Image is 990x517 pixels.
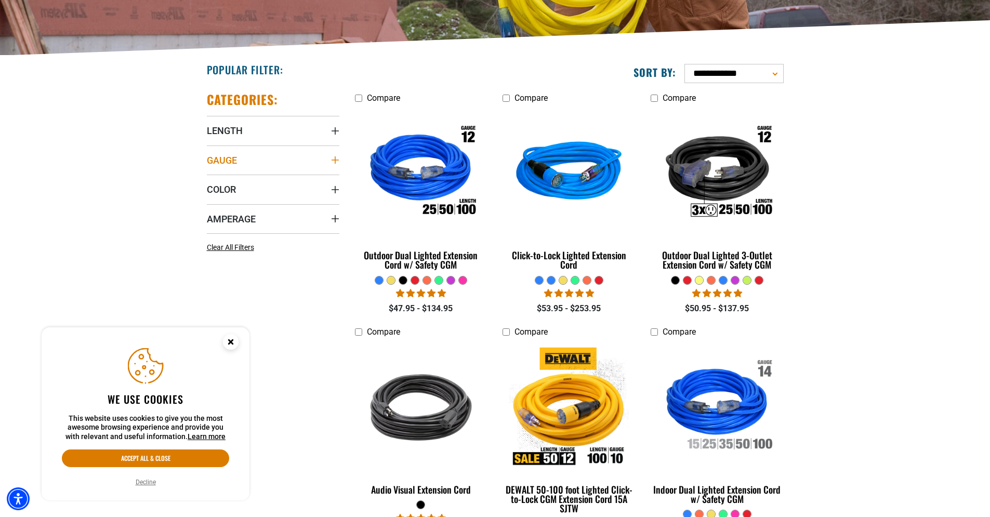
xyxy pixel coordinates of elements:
[212,327,249,360] button: Close this option
[355,342,487,500] a: black Audio Visual Extension Cord
[62,449,229,467] button: Accept all & close
[207,183,236,195] span: Color
[207,154,237,166] span: Gauge
[544,288,594,298] span: 4.87 stars
[503,250,635,269] div: Click-to-Lock Lighted Extension Cord
[651,342,783,510] a: Indoor Dual Lighted Extension Cord w/ Safety CGM Indoor Dual Lighted Extension Cord w/ Safety CGM
[355,250,487,269] div: Outdoor Dual Lighted Extension Cord w/ Safety CGM
[514,93,548,103] span: Compare
[663,93,696,103] span: Compare
[62,392,229,406] h2: We use cookies
[355,113,486,233] img: Outdoor Dual Lighted Extension Cord w/ Safety CGM
[503,302,635,315] div: $53.95 - $253.95
[652,113,783,233] img: Outdoor Dual Lighted 3-Outlet Extension Cord w/ Safety CGM
[42,327,249,501] aside: Cookie Consent
[652,347,783,467] img: Indoor Dual Lighted Extension Cord w/ Safety CGM
[207,145,339,175] summary: Gauge
[355,108,487,275] a: Outdoor Dual Lighted Extension Cord w/ Safety CGM Outdoor Dual Lighted Extension Cord w/ Safety CGM
[396,288,446,298] span: 4.81 stars
[514,327,548,337] span: Compare
[367,93,400,103] span: Compare
[503,108,635,275] a: blue Click-to-Lock Lighted Extension Cord
[207,175,339,204] summary: Color
[207,91,279,108] h2: Categories:
[133,477,159,487] button: Decline
[355,485,487,494] div: Audio Visual Extension Cord
[355,347,486,467] img: black
[207,125,243,137] span: Length
[692,288,742,298] span: 4.80 stars
[504,347,635,467] img: DEWALT 50-100 foot Lighted Click-to-Lock CGM Extension Cord 15A SJTW
[207,213,256,225] span: Amperage
[355,302,487,315] div: $47.95 - $134.95
[207,243,254,251] span: Clear All Filters
[651,485,783,503] div: Indoor Dual Lighted Extension Cord w/ Safety CGM
[207,116,339,145] summary: Length
[207,242,258,253] a: Clear All Filters
[188,432,226,441] a: This website uses cookies to give you the most awesome browsing experience and provide you with r...
[651,250,783,269] div: Outdoor Dual Lighted 3-Outlet Extension Cord w/ Safety CGM
[651,108,783,275] a: Outdoor Dual Lighted 3-Outlet Extension Cord w/ Safety CGM Outdoor Dual Lighted 3-Outlet Extensio...
[651,302,783,315] div: $50.95 - $137.95
[7,487,30,510] div: Accessibility Menu
[504,113,635,233] img: blue
[62,414,229,442] p: This website uses cookies to give you the most awesome browsing experience and provide you with r...
[503,485,635,513] div: DEWALT 50-100 foot Lighted Click-to-Lock CGM Extension Cord 15A SJTW
[207,63,283,76] h2: Popular Filter:
[367,327,400,337] span: Compare
[207,204,339,233] summary: Amperage
[663,327,696,337] span: Compare
[633,65,676,79] label: Sort by:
